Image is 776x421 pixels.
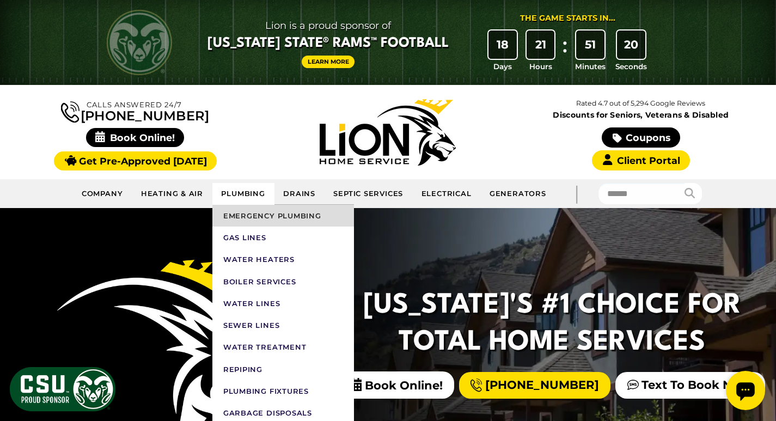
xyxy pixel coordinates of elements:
span: Hours [529,61,552,72]
span: Book Online! [86,128,185,147]
a: Emergency Plumbing [212,205,354,227]
a: Drains [274,183,325,205]
div: 21 [527,30,555,59]
div: 51 [576,30,604,59]
a: Boiler Services [212,271,354,292]
img: CSU Rams logo [107,10,172,75]
a: Septic Services [325,183,412,205]
a: Sewer Lines [212,314,354,336]
span: Minutes [575,61,606,72]
a: Electrical [412,183,480,205]
img: Lion Home Service [320,99,456,166]
a: Gas Lines [212,227,354,248]
a: Plumbing [212,183,274,205]
a: Water Treatment [212,337,354,358]
a: Heating & Air [132,183,213,205]
div: The Game Starts in... [520,13,615,25]
span: Lion is a proud sponsor of [207,17,449,34]
h2: [US_STATE]'s #1 Choice For Total Home Services [361,288,743,361]
span: [US_STATE] State® Rams™ Football [207,34,449,53]
a: Coupons [602,127,680,148]
span: Seconds [615,61,647,72]
a: Text To Book Now! [615,372,765,399]
a: Get Pre-Approved [DATE] [54,151,217,170]
a: Client Portal [592,150,690,170]
a: [PHONE_NUMBER] [61,99,209,123]
span: Book Online! [339,371,454,399]
div: Open chat widget [4,4,44,44]
a: Repiping [212,358,354,380]
a: Company [73,183,132,205]
span: Days [493,61,512,72]
a: Water Heaters [212,249,354,271]
a: Water Lines [212,292,354,314]
a: Generators [481,183,555,205]
div: 18 [488,30,517,59]
a: [PHONE_NUMBER] [459,372,610,399]
img: CSU Sponsor Badge [8,365,117,413]
a: Plumbing Fixtures [212,380,354,402]
span: Discounts for Seniors, Veterans & Disabled [517,111,765,119]
div: 20 [617,30,645,59]
div: | [555,179,598,208]
p: Rated 4.7 out of 5,294 Google Reviews [515,97,767,109]
div: : [559,30,570,72]
a: Learn More [302,56,355,68]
